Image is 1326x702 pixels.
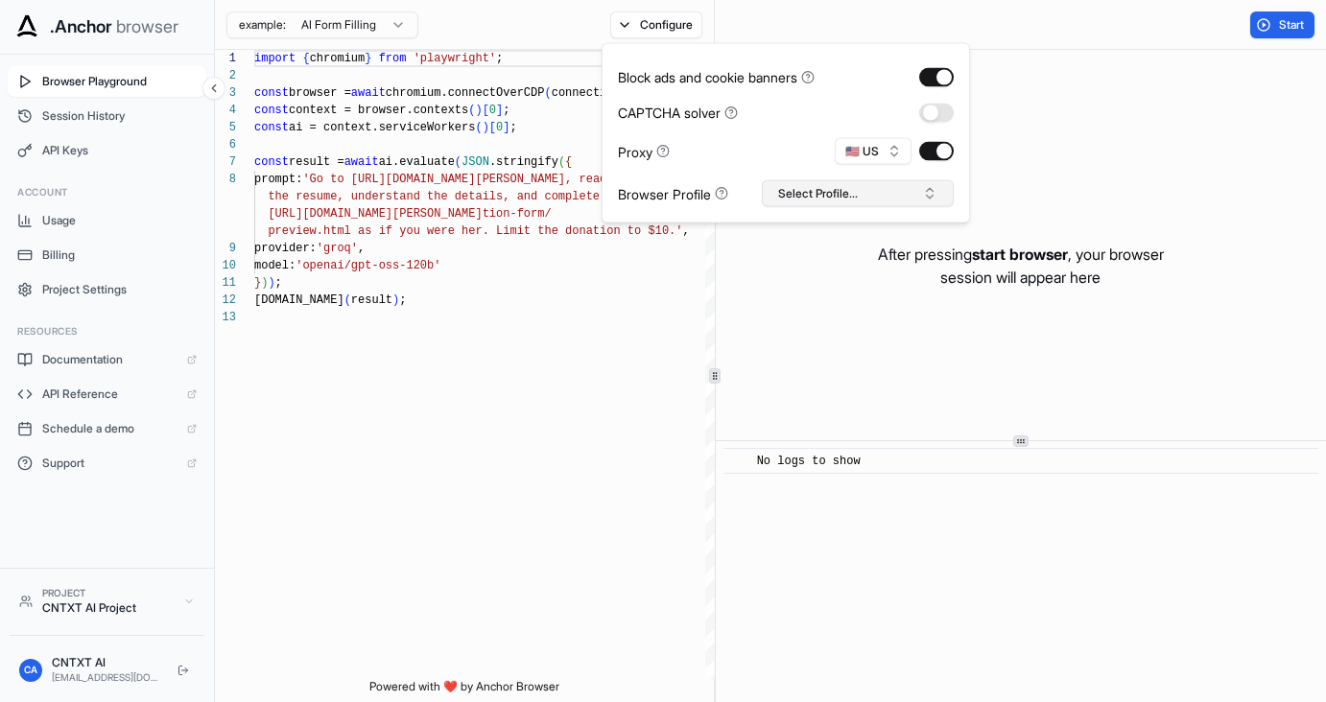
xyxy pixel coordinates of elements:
div: Block ads and cookie banners [618,67,815,87]
div: 4 [215,102,236,119]
a: Documentation [8,344,206,375]
span: Project Settings [42,282,197,297]
span: Start [1279,17,1306,33]
div: 1 [215,50,236,67]
span: ; [399,293,406,307]
div: 7 [215,153,236,171]
span: ) [475,104,482,117]
span: preview.html as if you were her. Limit the donatio [268,224,613,238]
span: from [379,52,407,65]
div: 12 [215,292,236,309]
button: Browser Playground [8,66,206,97]
button: Select Profile... [762,180,954,207]
span: } [254,276,261,290]
span: chromium [310,52,366,65]
a: API Reference [8,379,206,409]
span: 'playwright' [414,52,496,65]
span: ( [344,293,351,307]
button: Session History [8,101,206,131]
span: CA [24,663,37,677]
span: n to $10.' [613,224,682,238]
span: const [254,155,289,169]
span: [ [489,121,496,134]
span: ( [468,104,475,117]
div: CNTXT AI [52,655,162,670]
span: tion-form/ [483,207,552,221]
span: ad [593,173,606,186]
span: [DOMAIN_NAME] [254,293,344,307]
span: No logs to show [757,455,861,468]
div: 8 [215,171,236,188]
p: After pressing , your browser session will appear here [878,243,1164,289]
div: 13 [215,309,236,326]
span: chromium.connectOverCDP [386,86,545,100]
div: 2 [215,67,236,84]
span: Documentation [42,352,178,367]
span: const [254,104,289,117]
span: API Keys [42,143,197,158]
a: Support [8,448,206,479]
div: Project [42,586,174,600]
button: Usage [8,205,206,236]
span: ( [455,155,462,169]
span: Billing [42,247,197,263]
span: await [351,86,386,100]
span: model: [254,259,296,272]
span: example: [239,17,286,33]
span: { [565,155,572,169]
button: Collapse sidebar [202,77,225,100]
span: , [358,242,365,255]
a: Schedule a demo [8,413,206,444]
span: API Reference [42,386,178,402]
span: 0 [489,104,496,117]
div: [EMAIL_ADDRESS][DOMAIN_NAME] [52,670,162,685]
button: ProjectCNTXT AI Project [10,578,204,623]
img: Anchor Icon [12,12,42,42]
div: 11 [215,274,236,292]
span: browser = [289,86,351,100]
span: 'openai/gpt-oss-120b' [296,259,440,272]
div: 3 [215,84,236,102]
h3: Account [17,185,197,199]
span: ) [392,293,399,307]
span: ) [261,276,268,290]
button: Start [1250,12,1314,38]
span: ) [268,276,274,290]
span: Usage [42,213,197,228]
button: 🇺🇸 US [835,138,912,165]
span: Support [42,456,178,471]
span: Session History [42,108,197,124]
button: Configure [610,12,703,38]
span: 'Go to [URL][DOMAIN_NAME][PERSON_NAME], re [302,173,592,186]
span: .stringify [489,155,558,169]
span: browser [116,13,178,40]
span: 0 [496,121,503,134]
span: ; [509,121,516,134]
div: Browser Profile [618,183,728,203]
span: result = [289,155,344,169]
span: JSON [462,155,489,169]
span: const [254,121,289,134]
span: ; [503,104,509,117]
span: [URL][DOMAIN_NAME][PERSON_NAME] [268,207,482,221]
span: connectionString [552,86,662,100]
button: API Keys [8,135,206,166]
span: ( [544,86,551,100]
span: await [344,155,379,169]
span: Schedule a demo [42,421,178,436]
button: Logout [172,659,195,682]
span: [ [483,104,489,117]
span: ; [275,276,282,290]
div: 10 [215,257,236,274]
span: start browser [972,245,1068,264]
span: ​ [733,452,743,471]
span: context = browser.contexts [289,104,468,117]
span: ai = context.serviceWorkers [289,121,475,134]
span: result [351,293,392,307]
span: ( [558,155,565,169]
h3: Resources [17,324,197,339]
span: .Anchor [50,13,112,40]
div: 5 [215,119,236,136]
span: ai.evaluate [379,155,455,169]
span: const [254,86,289,100]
